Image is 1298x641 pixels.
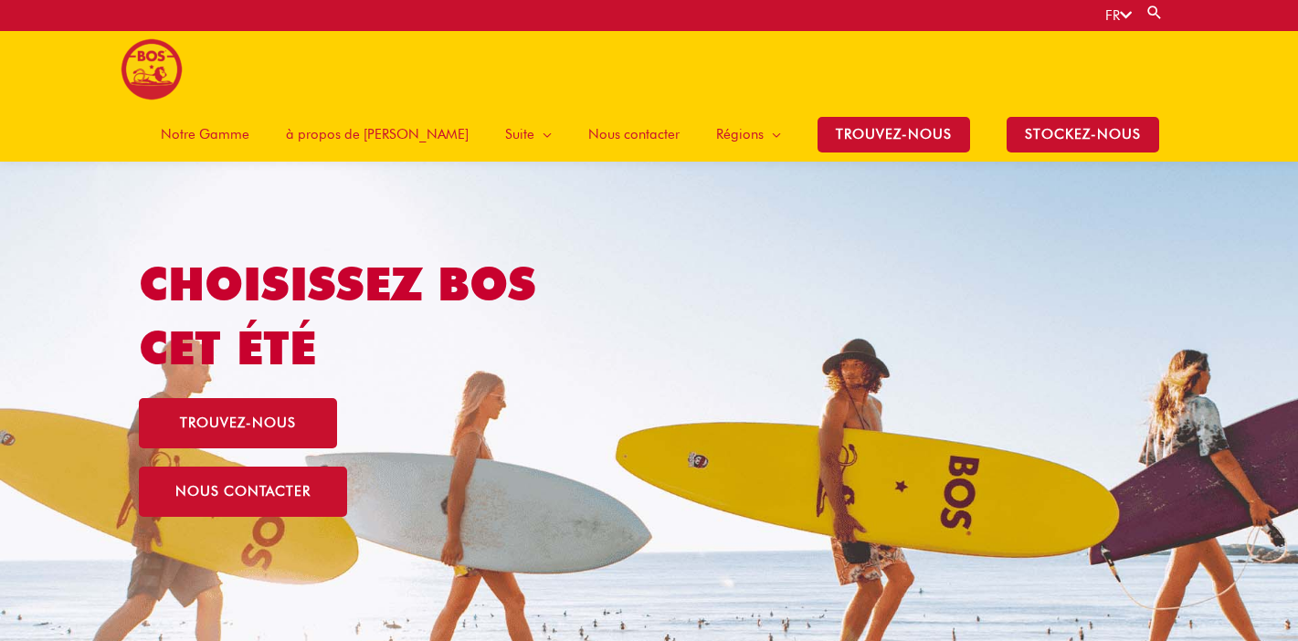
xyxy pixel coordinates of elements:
[1145,4,1164,21] a: Search button
[129,107,1177,162] nav: Site Navigation
[139,398,337,448] a: trouvez-nous
[161,107,249,162] span: Notre Gamme
[487,107,570,162] a: Suite
[175,485,311,499] span: nous contacter
[505,107,534,162] span: Suite
[716,107,764,162] span: Régions
[799,107,988,162] a: TROUVEZ-NOUS
[1105,7,1132,24] a: FR
[818,117,970,152] span: TROUVEZ-NOUS
[180,416,296,430] span: trouvez-nous
[570,107,698,162] a: Nous contacter
[142,107,268,162] a: Notre Gamme
[139,252,600,380] h1: Choisissez BOS cet été
[268,107,487,162] a: à propos de [PERSON_NAME]
[988,107,1177,162] a: stockez-nous
[139,467,347,517] a: nous contacter
[286,107,469,162] span: à propos de [PERSON_NAME]
[588,107,680,162] span: Nous contacter
[121,38,183,100] img: BOS logo finals-200px
[1007,117,1159,152] span: stockez-nous
[698,107,799,162] a: Régions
